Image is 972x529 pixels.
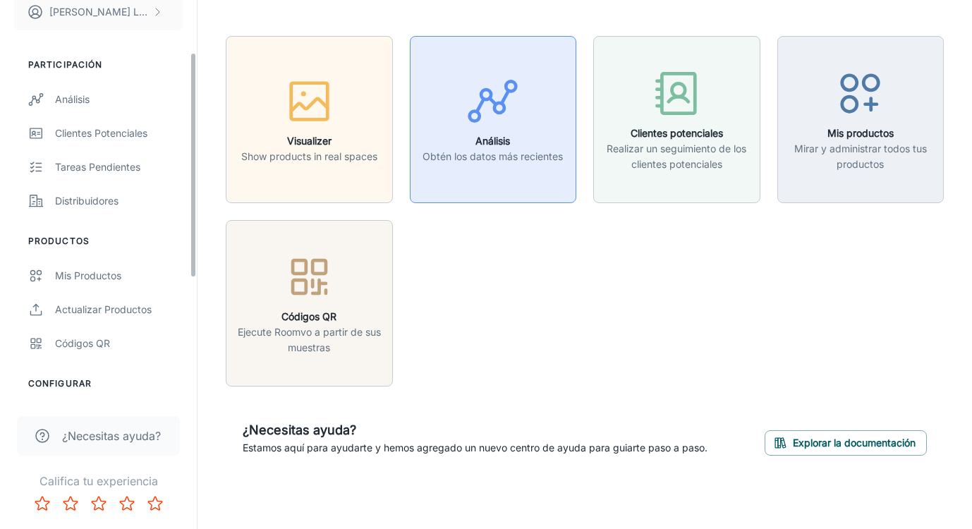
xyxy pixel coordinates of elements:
[11,473,186,490] p: Califica tu experiencia
[602,126,751,141] h6: Clientes potenciales
[226,36,393,203] button: VisualizerShow products in real spaces
[241,149,377,164] p: Show products in real spaces
[593,111,760,126] a: Clientes potencialesRealizar un seguimiento de los clientes potenciales
[423,149,563,164] p: Obtén los datos más recientes
[410,36,577,203] button: AnálisisObtén los datos más recientes
[55,126,183,141] div: Clientes potenciales
[786,126,935,141] h6: Mis productos
[243,440,707,456] p: Estamos aquí para ayudarte y hemos agregado un nuevo centro de ayuda para guiarte paso a paso.
[55,159,183,175] div: Tareas pendientes
[141,490,169,518] button: Rate 5 star
[55,268,183,284] div: Mis productos
[410,111,577,126] a: AnálisisObtén los datos más recientes
[226,295,393,309] a: Códigos QREjecute Roomvo a partir de sus muestras
[49,4,149,20] p: [PERSON_NAME] Lazo
[226,220,393,387] button: Códigos QREjecute Roomvo a partir de sus muestras
[85,490,113,518] button: Rate 3 star
[113,490,141,518] button: Rate 4 star
[777,36,944,203] button: Mis productosMirar y administrar todos tus productos
[62,427,161,444] span: ¿Necesitas ayuda?
[55,302,183,317] div: Actualizar productos
[55,193,183,209] div: Distribuidores
[241,133,377,149] h6: Visualizer
[602,141,751,172] p: Realizar un seguimiento de los clientes potenciales
[55,336,183,351] div: Códigos QR
[235,324,384,355] p: Ejecute Roomvo a partir de sus muestras
[243,420,707,440] h6: ¿Necesitas ayuda?
[423,133,563,149] h6: Análisis
[235,309,384,324] h6: Códigos QR
[593,36,760,203] button: Clientes potencialesRealizar un seguimiento de los clientes potenciales
[56,490,85,518] button: Rate 2 star
[777,111,944,126] a: Mis productosMirar y administrar todos tus productos
[28,490,56,518] button: Rate 1 star
[765,434,927,449] a: Explorar la documentación
[55,92,183,107] div: Análisis
[786,141,935,172] p: Mirar y administrar todos tus productos
[765,430,927,456] button: Explorar la documentación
